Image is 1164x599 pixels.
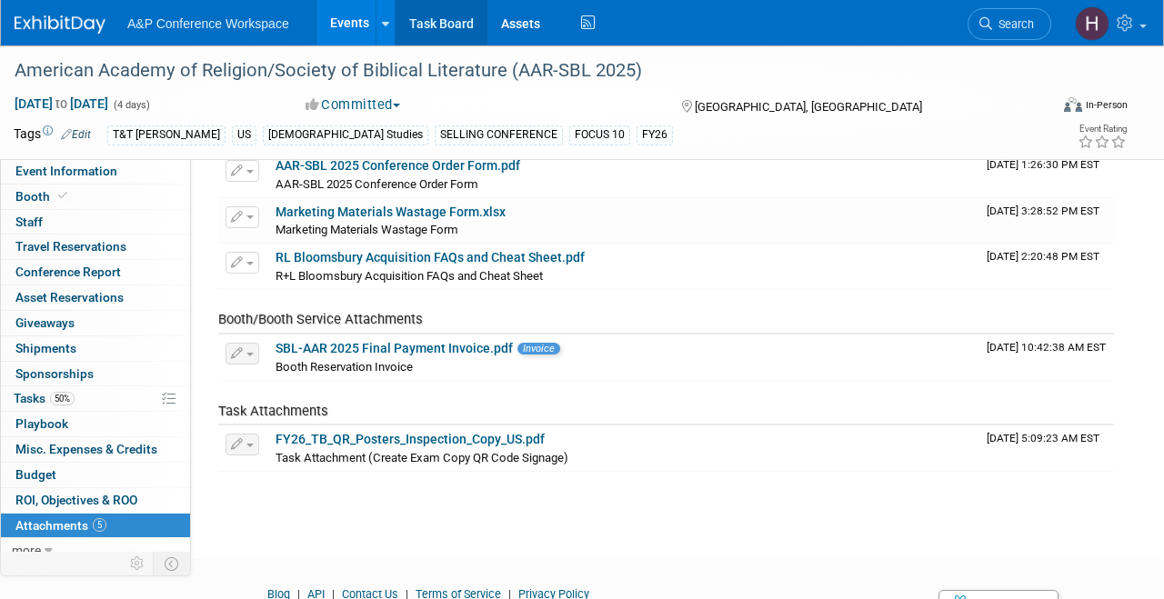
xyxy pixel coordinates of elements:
[15,15,105,34] img: ExhibitDay
[987,250,1099,263] span: Upload Timestamp
[50,392,75,405] span: 50%
[276,269,543,283] span: R+L Bloomsbury Acquisition FAQs and Cheat Sheet
[232,125,256,145] div: US
[15,467,56,482] span: Budget
[1,437,190,462] a: Misc. Expenses & Credits
[1,260,190,285] a: Conference Report
[435,125,563,145] div: SELLING CONFERENCE
[112,99,150,111] span: (4 days)
[1085,98,1128,112] div: In-Person
[61,128,91,141] a: Edit
[263,125,428,145] div: [DEMOGRAPHIC_DATA] Studies
[276,250,585,265] a: RL Bloomsbury Acquisition FAQs and Cheat Sheet.pdf
[15,315,75,330] span: Giveaways
[218,311,423,327] span: Booth/Booth Service Attachments
[1,185,190,209] a: Booth
[1,311,190,335] a: Giveaways
[15,366,94,381] span: Sponsorships
[1,538,190,563] a: more
[14,125,91,145] td: Tags
[979,244,1114,289] td: Upload Timestamp
[1064,97,1082,112] img: Format-Inperson.png
[569,125,630,145] div: FOCUS 10
[1,235,190,259] a: Travel Reservations
[15,189,71,204] span: Booth
[1,362,190,386] a: Sponsorships
[276,177,478,191] span: AAR-SBL 2025 Conference Order Form
[154,552,191,575] td: Toggle Event Tabs
[979,334,1114,380] td: Upload Timestamp
[15,341,76,355] span: Shipments
[276,205,506,219] a: Marketing Materials Wastage Form.xlsx
[15,493,137,507] span: ROI, Objectives & ROO
[979,152,1114,197] td: Upload Timestamp
[1,386,190,411] a: Tasks50%
[15,442,157,456] span: Misc. Expenses & Credits
[987,158,1099,171] span: Upload Timestamp
[968,8,1051,40] a: Search
[127,16,289,31] span: A&P Conference Workspace
[15,164,117,178] span: Event Information
[979,425,1114,471] td: Upload Timestamp
[15,265,121,279] span: Conference Report
[637,125,673,145] div: FY26
[58,191,67,201] i: Booth reservation complete
[276,158,520,173] a: AAR-SBL 2025 Conference Order Form.pdf
[15,416,68,431] span: Playbook
[987,205,1099,217] span: Upload Timestamp
[299,95,407,115] button: Committed
[276,451,568,464] span: Task Attachment (Create Exam Copy QR Code Signage)
[1,159,190,184] a: Event Information
[53,96,70,111] span: to
[979,198,1114,244] td: Upload Timestamp
[1,412,190,436] a: Playbook
[1,514,190,538] a: Attachments5
[276,432,545,446] a: FY26_TB_QR_Posters_Inspection_Copy_US.pdf
[1075,6,1109,41] img: Hannah Siegel
[1,336,190,361] a: Shipments
[987,432,1099,444] span: Upload Timestamp
[695,100,922,114] span: [GEOGRAPHIC_DATA], [GEOGRAPHIC_DATA]
[1,463,190,487] a: Budget
[1,210,190,235] a: Staff
[276,223,458,236] span: Marketing Materials Wastage Form
[93,518,106,532] span: 5
[14,95,109,112] span: [DATE] [DATE]
[1,488,190,513] a: ROI, Objectives & ROO
[15,239,126,254] span: Travel Reservations
[15,215,43,229] span: Staff
[14,391,75,405] span: Tasks
[517,343,560,354] span: Invoice
[992,17,1034,31] span: Search
[987,341,1106,354] span: Upload Timestamp
[8,55,1032,87] div: American Academy of Religion/Society of Biblical Literature (AAR-SBL 2025)
[12,543,41,557] span: more
[276,360,413,374] span: Booth Reservation Invoice
[107,125,226,145] div: T&T [PERSON_NAME]
[122,552,154,575] td: Personalize Event Tab Strip
[218,403,328,419] span: Task Attachments
[276,341,513,355] a: SBL-AAR 2025 Final Payment Invoice.pdf
[15,518,106,533] span: Attachments
[15,290,124,304] span: Asset Reservations
[1,285,190,310] a: Asset Reservations
[965,95,1128,122] div: Event Format
[1078,125,1127,134] div: Event Rating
